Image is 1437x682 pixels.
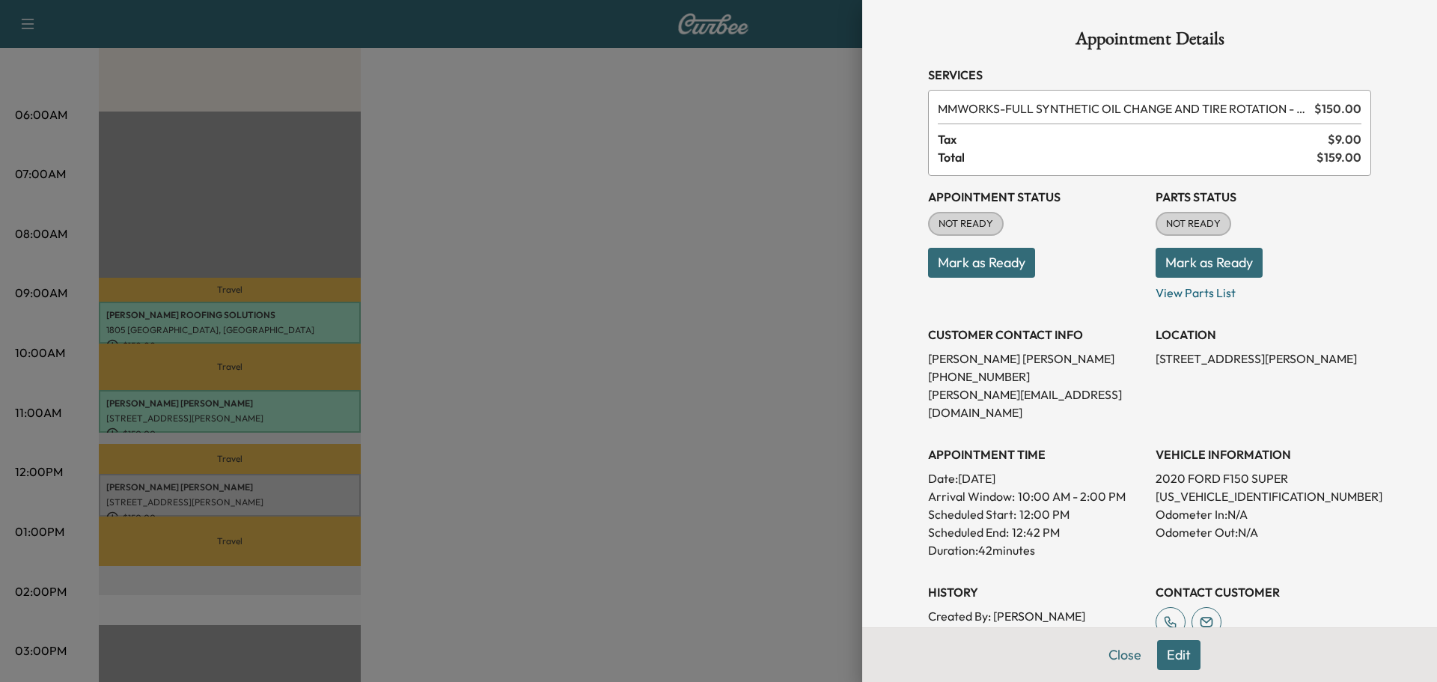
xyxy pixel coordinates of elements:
[1156,248,1263,278] button: Mark as Ready
[1156,188,1371,206] h3: Parts Status
[928,607,1144,625] p: Created By : [PERSON_NAME]
[1156,469,1371,487] p: 2020 FORD F150 SUPER
[1156,505,1371,523] p: Odometer In: N/A
[938,148,1317,166] span: Total
[928,487,1144,505] p: Arrival Window:
[1157,216,1230,231] span: NOT READY
[928,188,1144,206] h3: Appointment Status
[1156,583,1371,601] h3: CONTACT CUSTOMER
[938,100,1308,118] span: FULL SYNTHETIC OIL CHANGE AND TIRE ROTATION - WORKS PACKAGE
[1156,445,1371,463] h3: VEHICLE INFORMATION
[928,445,1144,463] h3: APPOINTMENT TIME
[1317,148,1361,166] span: $ 159.00
[1099,640,1151,670] button: Close
[928,326,1144,344] h3: CUSTOMER CONTACT INFO
[928,505,1016,523] p: Scheduled Start:
[928,541,1144,559] p: Duration: 42 minutes
[1156,487,1371,505] p: [US_VEHICLE_IDENTIFICATION_NUMBER]
[928,523,1009,541] p: Scheduled End:
[928,350,1144,368] p: [PERSON_NAME] [PERSON_NAME]
[928,248,1035,278] button: Mark as Ready
[1156,523,1371,541] p: Odometer Out: N/A
[1314,100,1361,118] span: $ 150.00
[928,368,1144,386] p: [PHONE_NUMBER]
[1157,640,1200,670] button: Edit
[1156,350,1371,368] p: [STREET_ADDRESS][PERSON_NAME]
[1018,487,1126,505] span: 10:00 AM - 2:00 PM
[928,625,1144,643] p: Created At : [DATE] 2:23:07 PM
[928,30,1371,54] h1: Appointment Details
[1156,326,1371,344] h3: LOCATION
[928,469,1144,487] p: Date: [DATE]
[938,130,1328,148] span: Tax
[928,386,1144,421] p: [PERSON_NAME][EMAIL_ADDRESS][DOMAIN_NAME]
[1019,505,1070,523] p: 12:00 PM
[930,216,1002,231] span: NOT READY
[1328,130,1361,148] span: $ 9.00
[928,583,1144,601] h3: History
[1012,523,1060,541] p: 12:42 PM
[928,66,1371,84] h3: Services
[1156,278,1371,302] p: View Parts List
